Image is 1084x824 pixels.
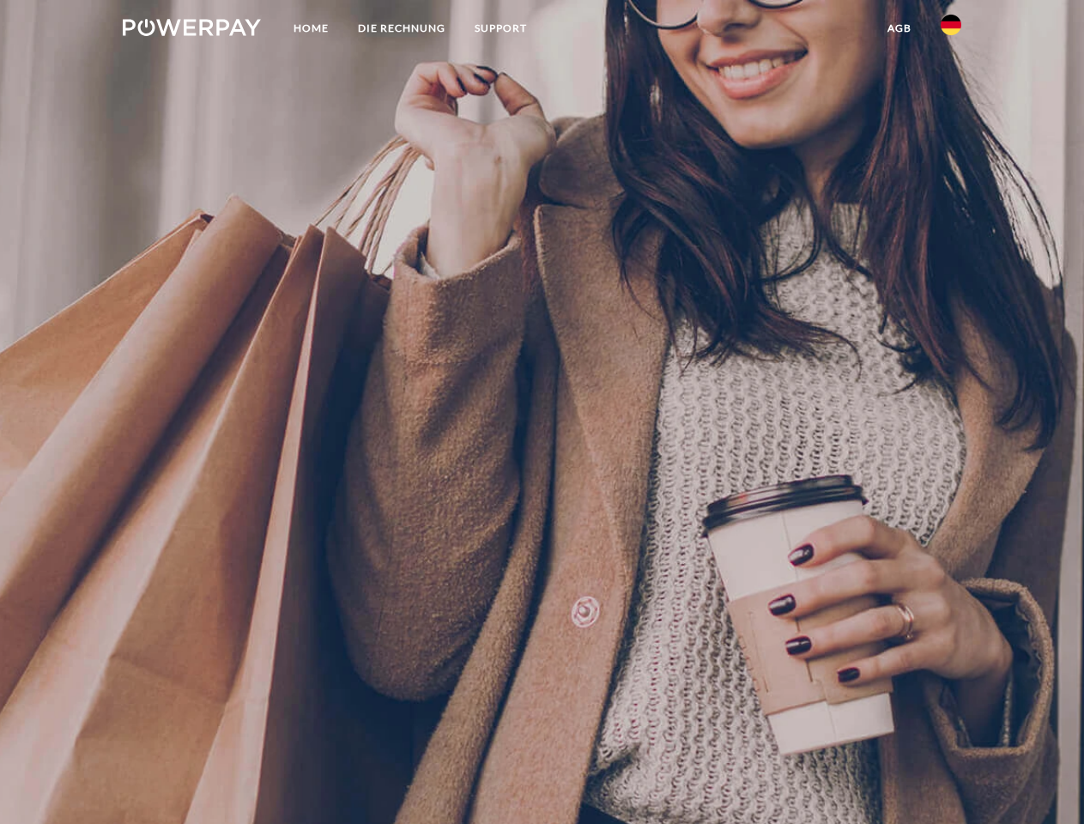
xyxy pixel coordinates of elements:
[460,13,542,44] a: SUPPORT
[123,19,261,36] img: logo-powerpay-white.svg
[279,13,343,44] a: Home
[941,15,961,35] img: de
[873,13,926,44] a: agb
[343,13,460,44] a: DIE RECHNUNG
